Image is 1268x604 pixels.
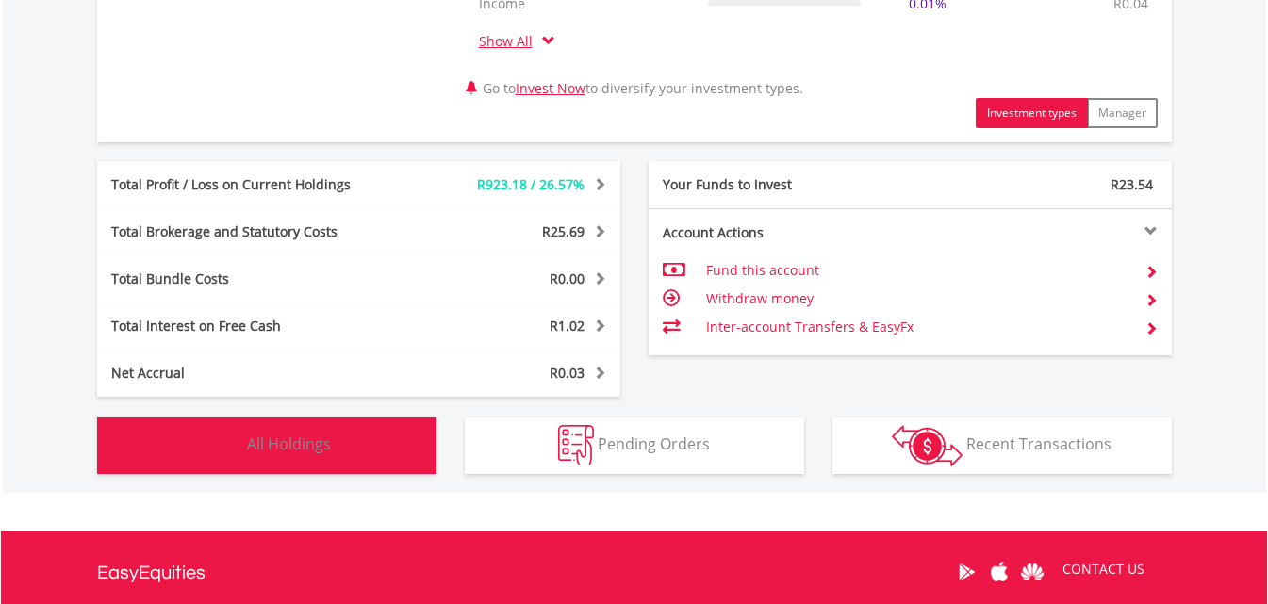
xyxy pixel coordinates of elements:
div: Your Funds to Invest [649,175,911,194]
img: holdings-wht.png [203,425,243,465]
a: Apple [983,543,1016,601]
div: Total Bundle Costs [97,269,403,288]
div: Total Profit / Loss on Current Holdings [97,175,403,194]
span: R23.54 [1111,175,1153,193]
td: Fund this account [706,256,1129,285]
a: CONTACT US [1049,543,1158,596]
div: Net Accrual [97,364,403,383]
a: Google Play [950,543,983,601]
td: Inter-account Transfers & EasyFx [706,313,1129,341]
div: Account Actions [649,223,911,242]
img: transactions-zar-wht.png [892,425,963,466]
button: Manager [1087,98,1158,128]
span: R0.00 [550,269,585,287]
span: All Holdings [247,433,331,454]
span: R25.69 [542,222,585,240]
img: pending_instructions-wht.png [558,425,594,465]
span: Pending Orders [598,433,710,454]
div: Total Brokerage and Statutory Costs [97,222,403,241]
a: Invest Now [516,79,585,97]
button: All Holdings [97,417,436,474]
button: Pending Orders [465,417,804,474]
span: R0.03 [550,364,585,382]
span: Recent Transactions [966,433,1112,454]
a: Show All [479,32,542,50]
span: R1.02 [550,317,585,335]
button: Investment types [976,98,1088,128]
button: Recent Transactions [832,417,1172,474]
span: R923.18 / 26.57% [477,175,585,193]
td: Withdraw money [706,285,1129,313]
div: Total Interest on Free Cash [97,317,403,335]
a: Huawei [1016,543,1049,601]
